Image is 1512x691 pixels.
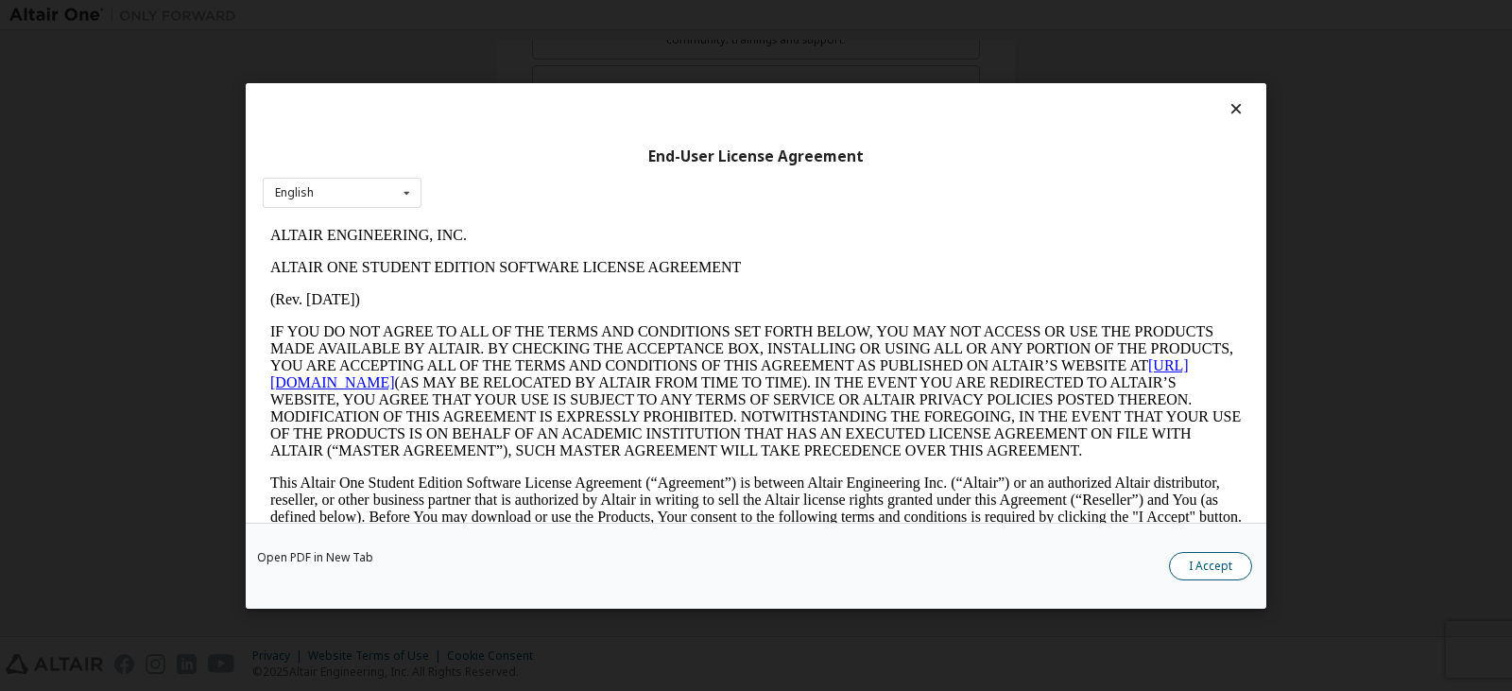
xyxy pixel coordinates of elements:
p: (Rev. [DATE]) [8,72,979,89]
div: English [275,187,314,199]
button: I Accept [1169,551,1252,579]
a: Open PDF in New Tab [257,551,373,562]
p: IF YOU DO NOT AGREE TO ALL OF THE TERMS AND CONDITIONS SET FORTH BELOW, YOU MAY NOT ACCESS OR USE... [8,104,979,240]
p: ALTAIR ONE STUDENT EDITION SOFTWARE LICENSE AGREEMENT [8,40,979,57]
p: ALTAIR ENGINEERING, INC. [8,8,979,25]
div: End-User License Agreement [263,147,1249,165]
a: [URL][DOMAIN_NAME] [8,138,926,171]
p: This Altair One Student Edition Software License Agreement (“Agreement”) is between Altair Engine... [8,255,979,323]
